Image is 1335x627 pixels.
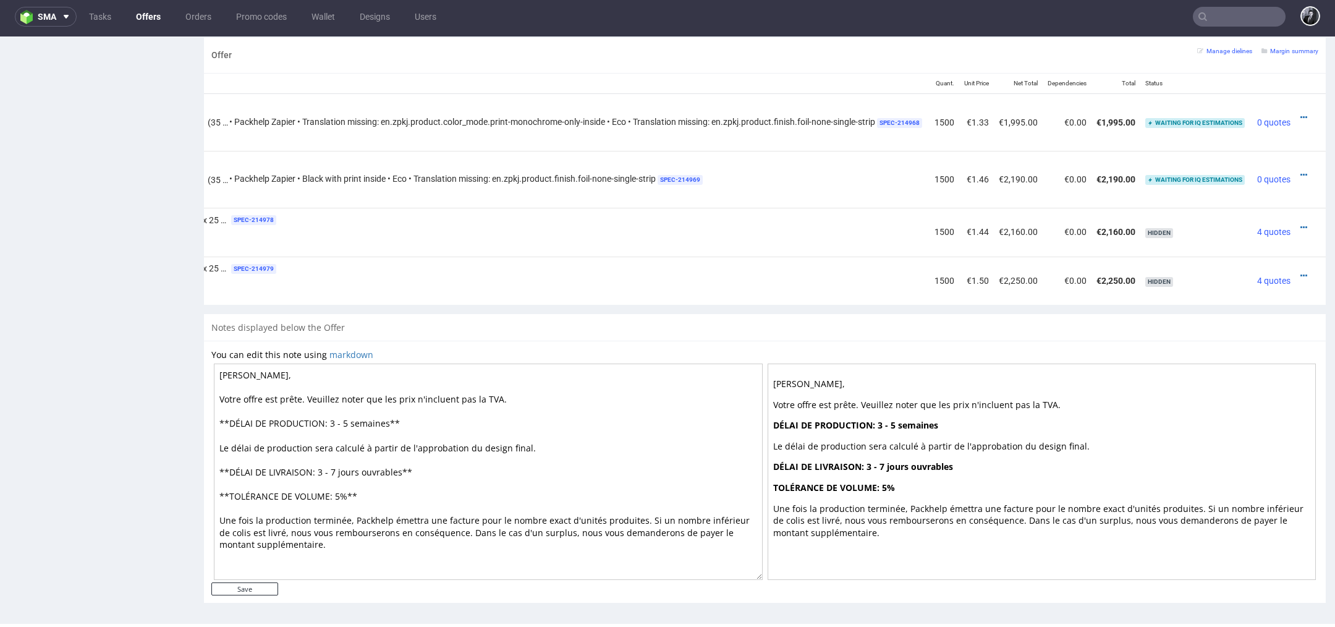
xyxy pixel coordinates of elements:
td: €1.33 [959,57,994,114]
td: €2,250.00 [994,220,1043,268]
a: Tasks [82,7,119,27]
td: 1500 [930,114,959,171]
th: Unit Price [959,37,994,58]
span: SPEC- 214979 [231,228,276,237]
td: €0.00 [1043,220,1091,268]
span: 4 quotes [1257,190,1290,200]
td: 1500 [930,220,959,268]
div: Boxesflow • Custom [44,176,925,215]
small: Margin summary [1261,11,1318,18]
a: Wallet [304,7,342,27]
td: €0.00 [1043,114,1091,171]
th: Dependencies [1043,37,1091,58]
div: Boxesflow • Custom [44,225,925,263]
input: Save [211,546,278,559]
th: Net Total [994,37,1043,58]
span: Waiting for IQ estimations [1145,139,1245,148]
td: €2,190.00 [1091,114,1140,171]
th: Quant. [930,37,959,58]
th: Status [1140,37,1252,58]
span: 4 quotes [1257,239,1290,249]
td: €2,250.00 [1091,220,1140,268]
td: €1.46 [959,114,994,171]
span: hidden [1145,241,1173,250]
div: You can edit this note using [211,312,1318,546]
img: logo [20,10,38,24]
td: €1,995.00 [1091,57,1140,114]
span: SPEC- 214968 [877,82,922,92]
textarea: [PERSON_NAME], Votre offre est prête. Veuillez noter que les prix n'incluent pas la TVA. **DÉLAI ... [214,327,763,544]
td: €2,160.00 [1091,171,1140,220]
span: Waiting for IQ estimations [1145,82,1245,92]
td: 1500 [930,171,959,220]
a: Promo codes [229,7,294,27]
div: • Packhelp Zapier • Translation missing: en.zpkj.product.color_mode.print-monochrome-only-inside ... [44,79,925,92]
span: 0 quotes [1257,81,1290,91]
a: Offers [129,7,168,27]
td: €2,160.00 [994,171,1043,220]
div: Notes displayed below the Offer [204,278,1326,305]
img: Philippe Dubuy [1302,7,1319,25]
a: markdown [329,312,373,324]
td: €1.44 [959,171,994,220]
th: Total [1091,37,1140,58]
th: Name [39,37,930,58]
small: Manage dielines [1197,11,1252,18]
span: Offer [211,14,232,23]
a: Orders [178,7,219,27]
td: €2,190.00 [994,114,1043,171]
td: €1,995.00 [994,57,1043,114]
a: Designs [352,7,397,27]
td: €0.00 [1043,57,1091,114]
td: €0.00 [1043,171,1091,220]
span: sma [38,12,56,21]
div: • Packhelp Zapier • Black with print inside • Eco • Translation missing: en.zpkj.product.finish.f... [44,136,925,149]
span: hidden [1145,192,1173,202]
td: 1500 [930,57,959,114]
a: Users [407,7,444,27]
span: SPEC- 214978 [231,179,276,189]
button: sma [15,7,77,27]
span: SPEC- 214969 [658,139,703,148]
td: €1.50 [959,220,994,268]
span: 0 quotes [1257,138,1290,148]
